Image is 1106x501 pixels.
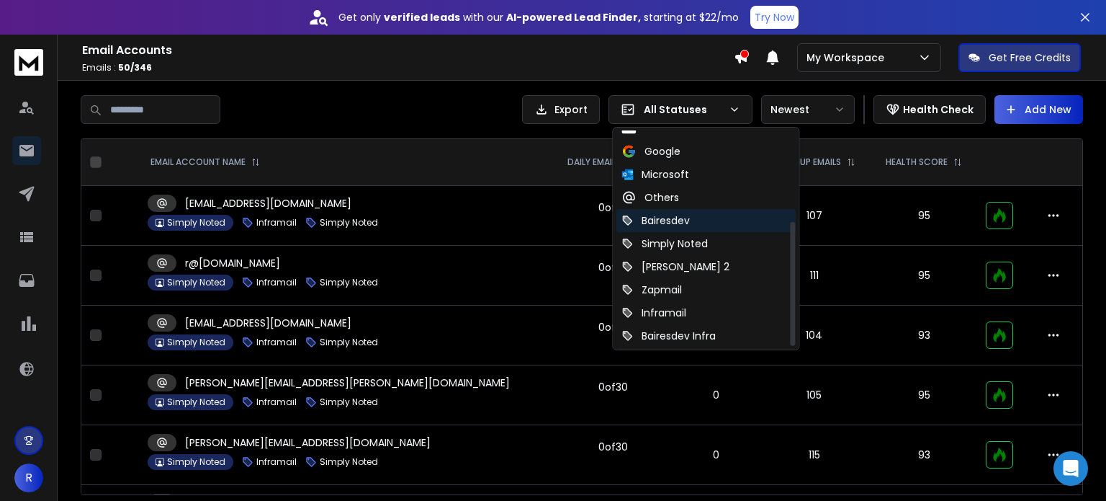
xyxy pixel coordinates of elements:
div: 0 of 30 [598,260,628,275]
h1: Email Accounts [82,42,734,59]
button: R [14,464,43,492]
button: Newest [761,95,855,124]
strong: verified leads [384,10,460,25]
div: Simply Noted [621,236,708,251]
p: Emails : [82,62,734,74]
p: Simply Noted [320,456,378,468]
p: Simply Noted [167,396,225,408]
p: r@[DOMAIN_NAME] [185,256,280,270]
div: 0 of 30 [598,200,628,215]
p: 0 [683,448,750,462]
p: [PERSON_NAME][EMAIL_ADDRESS][PERSON_NAME][DOMAIN_NAME] [185,376,510,390]
p: Simply Noted [167,277,225,288]
div: Google [621,144,680,159]
p: Simply Noted [167,456,225,468]
p: Get Free Credits [989,50,1071,65]
p: Simply Noted [167,217,225,229]
p: Simply Noted [320,337,378,348]
p: Try Now [755,10,794,25]
p: 0 [683,388,750,402]
button: Health Check [873,95,986,124]
p: Simply Noted [167,337,225,348]
p: Inframail [256,217,297,229]
button: Try Now [750,6,799,29]
td: 115 [758,425,871,485]
td: 95 [871,365,977,425]
p: Inframail [256,456,297,468]
p: Get only with our starting at $22/mo [338,10,739,25]
div: Zapmail [621,283,682,297]
div: [PERSON_NAME] 2 [621,260,729,274]
div: Open Intercom Messenger [1053,451,1088,486]
td: 105 [758,365,871,425]
p: Simply Noted [320,396,378,408]
div: 0 of 30 [598,440,628,454]
p: My Workspace [806,50,890,65]
p: DAILY EMAILS SENT [567,156,644,168]
div: 0 of 30 [598,380,628,394]
p: [PERSON_NAME][EMAIL_ADDRESS][DOMAIN_NAME] [185,435,431,450]
div: Bairesdev [621,213,690,228]
td: 95 [871,246,977,306]
p: Inframail [256,277,297,288]
p: Simply Noted [320,217,378,229]
div: Inframail [621,306,686,320]
p: Inframail [256,337,297,348]
p: Health Check [903,102,974,117]
td: 93 [871,306,977,365]
p: Simply Noted [320,277,378,288]
div: Bairesdev Infra [621,329,716,343]
td: 104 [758,306,871,365]
button: Add New [994,95,1083,124]
div: Others [621,190,679,205]
strong: AI-powered Lead Finder, [506,10,641,25]
p: WARMUP EMAILS [773,156,841,168]
td: 93 [871,425,977,485]
p: HEALTH SCORE [886,156,948,168]
td: 95 [871,186,977,246]
p: All Statuses [644,102,723,117]
div: 0 of 30 [598,320,628,334]
div: Microsoft [621,167,689,182]
div: EMAIL ACCOUNT NAME [150,156,260,168]
button: Export [522,95,600,124]
span: 50 / 346 [118,61,152,74]
p: [EMAIL_ADDRESS][DOMAIN_NAME] [185,316,351,330]
td: 111 [758,246,871,306]
button: Get Free Credits [958,43,1081,72]
p: Inframail [256,396,297,408]
p: [EMAIL_ADDRESS][DOMAIN_NAME] [185,196,351,210]
td: 107 [758,186,871,246]
img: logo [14,49,43,76]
